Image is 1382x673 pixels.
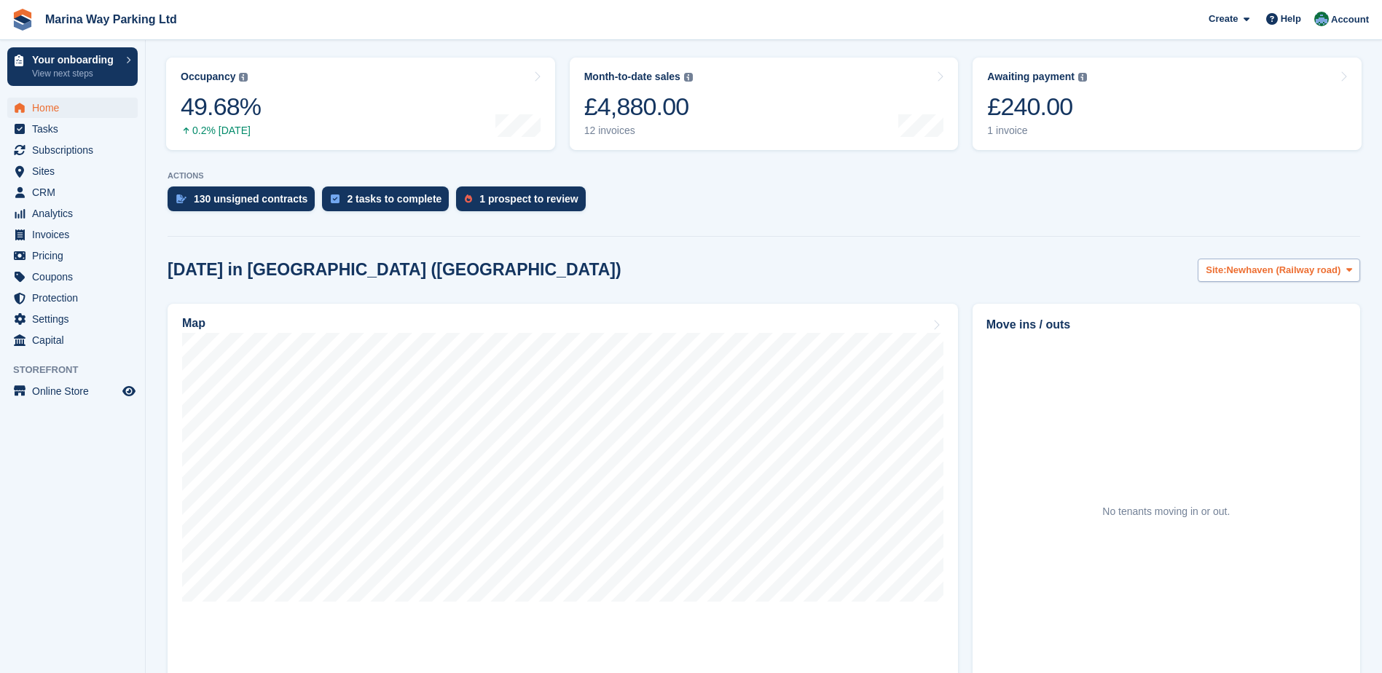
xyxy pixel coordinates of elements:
a: menu [7,98,138,118]
div: £240.00 [987,92,1087,122]
img: task-75834270c22a3079a89374b754ae025e5fb1db73e45f91037f5363f120a921f8.svg [331,194,339,203]
a: Month-to-date sales £4,880.00 12 invoices [570,58,959,150]
span: Tasks [32,119,119,139]
div: 12 invoices [584,125,693,137]
div: Awaiting payment [987,71,1075,83]
a: Awaiting payment £240.00 1 invoice [973,58,1362,150]
img: contract_signature_icon-13c848040528278c33f63329250d36e43548de30e8caae1d1a13099fd9432cc5.svg [176,194,187,203]
a: Your onboarding View next steps [7,47,138,86]
a: Marina Way Parking Ltd [39,7,183,31]
div: 0.2% [DATE] [181,125,261,137]
img: prospect-51fa495bee0391a8d652442698ab0144808aea92771e9ea1ae160a38d050c398.svg [465,194,472,203]
div: £4,880.00 [584,92,693,122]
span: Storefront [13,363,145,377]
a: menu [7,330,138,350]
span: Capital [32,330,119,350]
h2: Move ins / outs [986,316,1346,334]
img: icon-info-grey-7440780725fd019a000dd9b08b2336e03edf1995a4989e88bcd33f0948082b44.svg [239,73,248,82]
p: View next steps [32,67,119,80]
a: menu [7,267,138,287]
span: Sites [32,161,119,181]
div: 49.68% [181,92,261,122]
span: Invoices [32,224,119,245]
span: Coupons [32,267,119,287]
div: No tenants moving in or out. [1102,504,1230,519]
div: 130 unsigned contracts [194,193,307,205]
h2: [DATE] in [GEOGRAPHIC_DATA] ([GEOGRAPHIC_DATA]) [168,260,621,280]
a: menu [7,140,138,160]
a: Preview store [120,382,138,400]
a: menu [7,224,138,245]
a: menu [7,182,138,202]
a: menu [7,161,138,181]
a: 1 prospect to review [456,186,592,219]
a: menu [7,119,138,139]
div: 2 tasks to complete [347,193,441,205]
span: Create [1209,12,1238,26]
a: menu [7,203,138,224]
img: icon-info-grey-7440780725fd019a000dd9b08b2336e03edf1995a4989e88bcd33f0948082b44.svg [684,73,693,82]
span: Account [1331,12,1369,27]
p: Your onboarding [32,55,119,65]
span: Home [32,98,119,118]
span: CRM [32,182,119,202]
p: ACTIONS [168,171,1360,181]
div: 1 invoice [987,125,1087,137]
a: menu [7,381,138,401]
button: Site: Newhaven (Railway road) [1198,259,1360,283]
div: Month-to-date sales [584,71,680,83]
a: menu [7,288,138,308]
a: menu [7,309,138,329]
span: Site: [1206,263,1226,278]
a: 130 unsigned contracts [168,186,322,219]
span: Protection [32,288,119,308]
img: stora-icon-8386f47178a22dfd0bd8f6a31ec36ba5ce8667c1dd55bd0f319d3a0aa187defe.svg [12,9,34,31]
img: Paul Lewis [1314,12,1329,26]
div: 1 prospect to review [479,193,578,205]
a: Occupancy 49.68% 0.2% [DATE] [166,58,555,150]
div: Occupancy [181,71,235,83]
a: 2 tasks to complete [322,186,456,219]
span: Newhaven (Railway road) [1226,263,1340,278]
a: menu [7,245,138,266]
span: Online Store [32,381,119,401]
span: Help [1281,12,1301,26]
span: Pricing [32,245,119,266]
img: icon-info-grey-7440780725fd019a000dd9b08b2336e03edf1995a4989e88bcd33f0948082b44.svg [1078,73,1087,82]
span: Settings [32,309,119,329]
h2: Map [182,317,205,330]
span: Subscriptions [32,140,119,160]
span: Analytics [32,203,119,224]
